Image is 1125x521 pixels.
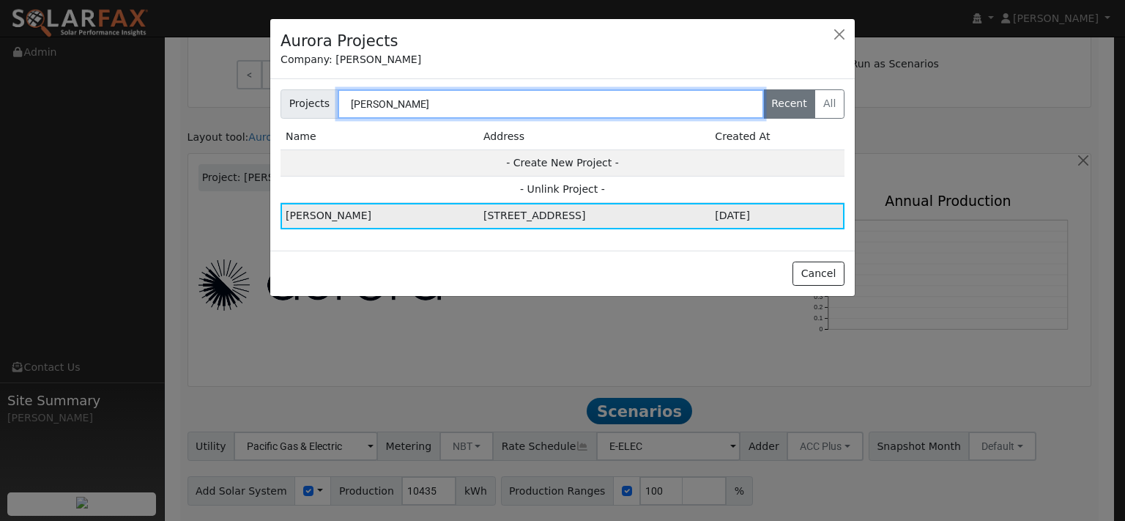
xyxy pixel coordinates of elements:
[281,52,844,67] div: Company: [PERSON_NAME]
[281,89,338,119] span: Projects
[281,203,478,229] td: [PERSON_NAME]
[814,89,844,119] label: All
[710,124,844,150] td: Created At
[281,124,478,150] td: Name
[792,262,844,287] button: Cancel
[281,149,844,176] td: - Create New Project -
[763,89,816,119] label: Recent
[281,29,398,53] h4: Aurora Projects
[281,177,844,203] td: - Unlink Project -
[478,124,710,150] td: Address
[710,203,844,229] td: 5d
[478,203,710,229] td: [STREET_ADDRESS]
